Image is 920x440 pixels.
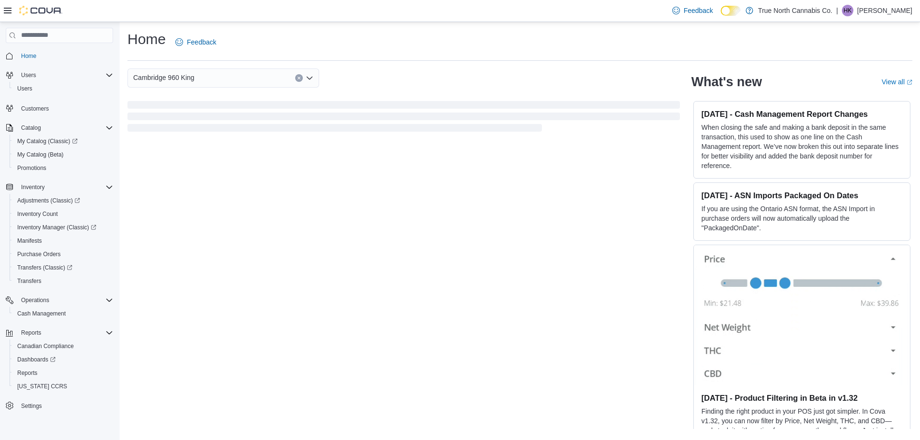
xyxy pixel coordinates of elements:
[6,45,113,437] nav: Complex example
[10,135,117,148] a: My Catalog (Classic)
[13,381,71,392] a: [US_STATE] CCRS
[10,248,117,261] button: Purchase Orders
[17,294,113,306] span: Operations
[172,33,220,52] a: Feedback
[691,74,762,90] h2: What's new
[10,339,117,353] button: Canadian Compliance
[17,122,45,134] button: Catalog
[2,399,117,413] button: Settings
[701,393,902,403] h3: [DATE] - Product Filtering in Beta in v1.32
[13,162,113,174] span: Promotions
[17,181,48,193] button: Inventory
[10,207,117,221] button: Inventory Count
[10,274,117,288] button: Transfers
[13,275,113,287] span: Transfers
[17,85,32,92] span: Users
[13,149,113,160] span: My Catalog (Beta)
[882,78,912,86] a: View allExternal link
[10,221,117,234] a: Inventory Manager (Classic)
[17,102,113,114] span: Customers
[17,294,53,306] button: Operations
[13,308,69,319] a: Cash Management
[17,69,113,81] span: Users
[13,135,81,147] a: My Catalog (Classic)
[13,340,113,352] span: Canadian Compliance
[17,69,40,81] button: Users
[13,222,113,233] span: Inventory Manager (Classic)
[13,162,50,174] a: Promotions
[13,83,36,94] a: Users
[10,366,117,380] button: Reports
[13,83,113,94] span: Users
[21,183,45,191] span: Inventory
[842,5,853,16] div: Haedan Kervin
[21,105,49,113] span: Customers
[13,340,78,352] a: Canadian Compliance
[17,310,66,317] span: Cash Management
[13,308,113,319] span: Cash Management
[2,181,117,194] button: Inventory
[13,248,65,260] a: Purchase Orders
[10,261,117,274] a: Transfers (Classic)
[21,402,42,410] span: Settings
[17,356,56,363] span: Dashboards
[2,121,117,135] button: Catalog
[17,383,67,390] span: [US_STATE] CCRS
[13,195,84,206] a: Adjustments (Classic)
[306,74,313,82] button: Open list of options
[13,195,113,206] span: Adjustments (Classic)
[13,208,113,220] span: Inventory Count
[13,235,46,247] a: Manifests
[13,367,113,379] span: Reports
[17,264,72,271] span: Transfers (Classic)
[17,277,41,285] span: Transfers
[13,208,62,220] a: Inventory Count
[17,210,58,218] span: Inventory Count
[21,296,49,304] span: Operations
[758,5,832,16] p: True North Cannabis Co.
[21,329,41,337] span: Reports
[13,354,113,365] span: Dashboards
[13,354,59,365] a: Dashboards
[13,262,76,273] a: Transfers (Classic)
[10,307,117,320] button: Cash Management
[21,124,41,132] span: Catalog
[17,327,113,338] span: Reports
[13,135,113,147] span: My Catalog (Classic)
[2,326,117,339] button: Reports
[17,137,78,145] span: My Catalog (Classic)
[13,222,100,233] a: Inventory Manager (Classic)
[10,194,117,207] a: Adjustments (Classic)
[10,234,117,248] button: Manifests
[17,369,37,377] span: Reports
[17,342,74,350] span: Canadian Compliance
[701,204,902,233] p: If you are using the Ontario ASN format, the ASN Import in purchase orders will now automatically...
[836,5,838,16] p: |
[133,72,195,83] span: Cambridge 960 King
[17,400,46,412] a: Settings
[10,161,117,175] button: Promotions
[10,148,117,161] button: My Catalog (Beta)
[13,381,113,392] span: Washington CCRS
[13,149,68,160] a: My Catalog (Beta)
[17,181,113,193] span: Inventory
[17,122,113,134] span: Catalog
[21,71,36,79] span: Users
[295,74,303,82] button: Clear input
[668,1,717,20] a: Feedback
[17,50,40,62] a: Home
[17,250,61,258] span: Purchase Orders
[701,191,902,200] h3: [DATE] - ASN Imports Packaged On Dates
[187,37,216,47] span: Feedback
[17,164,46,172] span: Promotions
[17,151,64,158] span: My Catalog (Beta)
[907,79,912,85] svg: External link
[17,224,96,231] span: Inventory Manager (Classic)
[2,293,117,307] button: Operations
[13,248,113,260] span: Purchase Orders
[17,197,80,204] span: Adjustments (Classic)
[684,6,713,15] span: Feedback
[17,50,113,62] span: Home
[10,353,117,366] a: Dashboards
